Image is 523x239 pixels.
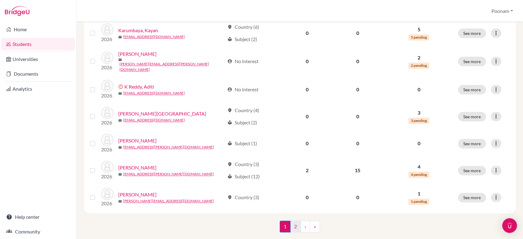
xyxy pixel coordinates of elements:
[118,199,122,203] span: mail
[227,87,232,92] span: account_circle
[227,195,232,200] span: location_on
[332,157,383,184] td: 15
[458,166,486,175] button: See more
[227,140,257,147] div: Subject (1)
[118,50,157,58] a: [PERSON_NAME]
[332,47,383,76] td: 0
[123,34,185,40] a: [EMAIL_ADDRESS][DOMAIN_NAME]
[118,58,122,62] span: mail
[124,83,154,90] a: K Reddy, Aditi
[387,54,451,61] p: 2
[332,20,383,47] td: 0
[282,76,332,103] td: 0
[101,92,113,99] p: 2026
[101,134,113,146] img: Mansabdar, Krishna
[227,37,232,42] span: local_library
[118,146,122,149] span: mail
[458,193,486,202] button: See more
[118,110,206,117] a: [PERSON_NAME][GEOGRAPHIC_DATA]
[123,90,185,96] a: [EMAIL_ADDRESS][DOMAIN_NAME]
[101,36,113,43] p: 2026
[101,188,113,200] img: Mishra, Jay
[408,63,429,69] span: 2 pending
[227,58,259,65] div: No interest
[332,103,383,130] td: 0
[489,5,516,17] button: Poonam
[280,221,290,232] span: 1
[118,92,122,95] span: mail
[1,23,75,36] a: Home
[227,161,259,168] div: Country (3)
[118,164,157,171] a: [PERSON_NAME]
[101,23,113,36] img: Karumbaya, Kayan
[387,163,451,170] p: 4
[118,35,122,39] span: mail
[280,221,320,237] nav: ...
[101,200,113,207] p: 2026
[227,119,257,126] div: Subject (2)
[123,171,214,177] a: [EMAIL_ADDRESS][PERSON_NAME][DOMAIN_NAME]
[458,28,486,38] button: See more
[118,137,157,144] a: [PERSON_NAME]
[408,172,429,178] span: 4 pending
[387,140,451,147] p: 0
[301,221,310,232] a: ›
[118,119,122,122] span: mail
[332,184,383,211] td: 0
[101,107,113,119] img: Kunal Ruvala, Naisha
[408,118,429,124] span: 3 pending
[227,173,260,180] div: Subject (12)
[101,173,113,180] p: 2026
[101,119,113,126] p: 2026
[118,191,157,198] a: [PERSON_NAME]
[227,108,232,113] span: location_on
[387,109,451,116] p: 3
[118,84,124,89] span: error_outline
[123,144,214,150] a: [EMAIL_ADDRESS][PERSON_NAME][DOMAIN_NAME]
[290,221,301,232] a: 2
[282,184,332,211] td: 0
[282,20,332,47] td: 0
[332,130,383,157] td: 0
[1,83,75,95] a: Analytics
[227,36,257,43] div: Subject (2)
[1,211,75,223] a: Help center
[1,53,75,65] a: Universities
[227,162,232,167] span: location_on
[1,68,75,80] a: Documents
[123,198,214,204] a: [PERSON_NAME][EMAIL_ADDRESS][DOMAIN_NAME]
[1,226,75,238] a: Community
[458,139,486,148] button: See more
[123,117,185,123] a: [EMAIL_ADDRESS][DOMAIN_NAME]
[227,107,259,114] div: Country (4)
[387,86,451,93] p: 0
[282,130,332,157] td: 0
[227,174,232,179] span: local_library
[5,6,29,16] img: Bridge-U
[458,57,486,66] button: See more
[227,25,232,29] span: location_on
[101,51,113,64] img: Kedar Thakar, Reva
[408,34,429,40] span: 5 pending
[332,76,383,103] td: 0
[227,194,259,201] div: Country (3)
[101,146,113,153] p: 2026
[119,61,225,72] a: [PERSON_NAME][EMAIL_ADDRESS][PERSON_NAME][DOMAIN_NAME]
[408,199,429,205] span: 1 pending
[227,120,232,125] span: local_library
[282,47,332,76] td: 0
[227,59,232,64] span: account_circle
[282,103,332,130] td: 0
[458,85,486,94] button: See more
[227,86,259,93] div: No interest
[101,161,113,173] img: Mehndiratta, Ojus
[227,23,259,31] div: Country (6)
[310,221,320,232] a: »
[458,112,486,121] button: See more
[118,173,122,176] span: mail
[118,27,158,34] a: Karumbaya, Kayan
[282,157,332,184] td: 2
[227,141,232,146] span: local_library
[101,80,113,92] img: K Reddy, Aditi
[101,64,113,71] p: 2026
